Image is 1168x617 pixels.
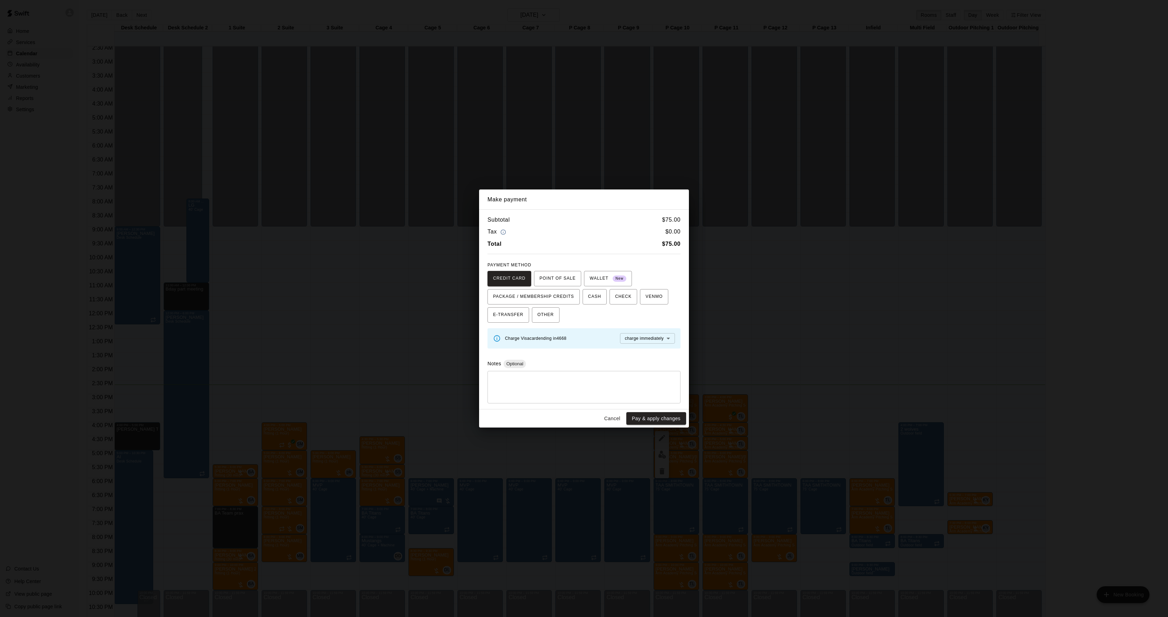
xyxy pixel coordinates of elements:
span: VENMO [646,291,663,302]
label: Notes [487,361,501,366]
button: OTHER [532,307,560,323]
span: POINT OF SALE [540,273,576,284]
h2: Make payment [479,189,689,210]
span: CHECK [615,291,632,302]
button: CREDIT CARD [487,271,531,286]
span: PACKAGE / MEMBERSHIP CREDITS [493,291,574,302]
span: Optional [504,361,526,366]
button: Cancel [601,412,624,425]
h6: $ 0.00 [665,227,681,237]
h6: $ 75.00 [662,215,681,224]
span: charge immediately [625,336,664,341]
span: New [613,274,626,284]
h6: Subtotal [487,215,510,224]
b: $ 75.00 [662,241,681,247]
button: CHECK [610,289,637,304]
span: CASH [588,291,601,302]
button: E-TRANSFER [487,307,529,323]
button: VENMO [640,289,668,304]
button: POINT OF SALE [534,271,581,286]
button: CASH [583,289,607,304]
span: OTHER [537,309,554,321]
h6: Tax [487,227,508,237]
span: Charge Visa card ending in 4668 [505,336,567,341]
b: Total [487,241,501,247]
button: Pay & apply changes [626,412,686,425]
span: PAYMENT METHOD [487,263,531,267]
span: WALLET [590,273,626,284]
span: E-TRANSFER [493,309,524,321]
span: CREDIT CARD [493,273,526,284]
button: PACKAGE / MEMBERSHIP CREDITS [487,289,580,304]
button: WALLET New [584,271,632,286]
